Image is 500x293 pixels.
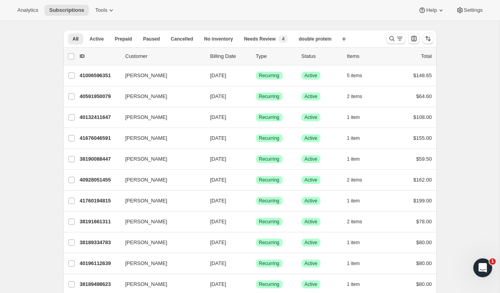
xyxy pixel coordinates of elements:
button: 2 items [347,174,371,185]
span: Recurring [259,72,279,79]
button: 1 item [347,195,369,206]
span: [PERSON_NAME] [125,93,167,100]
p: Total [421,52,432,60]
button: 2 items [347,91,371,102]
p: 40132411647 [80,113,119,121]
span: [DATE] [210,72,226,78]
span: Active [305,114,318,121]
span: $80.00 [416,260,432,266]
span: 1 item [347,135,360,141]
span: [DATE] [210,198,226,204]
span: 1 item [347,239,360,246]
span: $162.00 [414,177,432,183]
span: [DATE] [210,219,226,224]
span: [DATE] [210,239,226,245]
button: 1 item [347,133,369,144]
button: [PERSON_NAME] [121,90,199,103]
p: 40928051455 [80,176,119,184]
p: 41006596351 [80,72,119,80]
span: [DATE] [210,135,226,141]
span: 1 item [347,281,360,287]
span: Active [90,36,104,42]
button: Search and filter results [386,33,405,44]
button: Customize table column order and visibility [408,33,419,44]
span: [DATE] [210,177,226,183]
button: 1 item [347,237,369,248]
span: 2 items [347,219,362,225]
p: 41676046591 [80,134,119,142]
span: Cancelled [171,36,193,42]
div: 41676046591[PERSON_NAME][DATE]SuccessRecurringSuccessActive1 item$155.00 [80,133,432,144]
span: Active [305,239,318,246]
span: [PERSON_NAME] [125,113,167,121]
button: 5 items [347,70,371,81]
button: [PERSON_NAME] [121,111,199,124]
span: 1 item [347,156,360,162]
button: [PERSON_NAME] [121,195,199,207]
button: [PERSON_NAME] [121,174,199,186]
p: 38190088447 [80,155,119,163]
button: [PERSON_NAME] [121,257,199,270]
span: [DATE] [210,281,226,287]
span: $80.00 [416,239,432,245]
span: Subscriptions [49,7,84,13]
span: [PERSON_NAME] [125,197,167,205]
span: Settings [464,7,483,13]
span: Recurring [259,260,279,267]
span: $108.00 [414,114,432,120]
div: 40928051455[PERSON_NAME][DATE]SuccessRecurringSuccessActive2 items$162.00 [80,174,432,185]
div: 38189334783[PERSON_NAME][DATE]SuccessRecurringSuccessActive1 item$80.00 [80,237,432,248]
span: Active [305,281,318,287]
button: [PERSON_NAME] [121,236,199,249]
span: [DATE] [210,93,226,99]
p: 38189334783 [80,239,119,247]
div: 40196112639[PERSON_NAME][DATE]SuccessRecurringSuccessActive1 item$80.00 [80,258,432,269]
span: [PERSON_NAME] [125,280,167,288]
span: $148.65 [414,72,432,78]
button: Subscriptions [44,5,89,16]
span: 4 [282,36,285,42]
div: Items [347,52,386,60]
span: Recurring [259,135,279,141]
button: 1 item [347,258,369,269]
div: IDCustomerBilling DateTypeStatusItemsTotal [80,52,432,60]
span: Recurring [259,93,279,100]
span: Active [305,93,318,100]
span: [PERSON_NAME] [125,218,167,226]
p: Billing Date [210,52,250,60]
span: [PERSON_NAME] [125,155,167,163]
div: 40591950079[PERSON_NAME][DATE]SuccessRecurringSuccessActive2 items$64.60 [80,91,432,102]
span: Tools [95,7,107,13]
span: [DATE] [210,260,226,266]
button: [PERSON_NAME] [121,215,199,228]
span: [DATE] [210,114,226,120]
span: All [73,36,79,42]
span: 1 [489,258,496,265]
p: 40196112639 [80,260,119,267]
span: 2 items [347,93,362,100]
p: 41760194815 [80,197,119,205]
span: [PERSON_NAME] [125,72,167,80]
div: 38190088447[PERSON_NAME][DATE]SuccessRecurringSuccessActive1 item$59.50 [80,154,432,165]
span: $199.00 [414,198,432,204]
iframe: Intercom live chat [473,258,492,277]
span: [PERSON_NAME] [125,239,167,247]
p: ID [80,52,119,60]
span: Recurring [259,198,279,204]
span: Active [305,219,318,225]
p: 40591950079 [80,93,119,100]
div: Type [256,52,295,60]
div: 38189498623[PERSON_NAME][DATE]SuccessRecurringSuccessActive1 item$80.00 [80,279,432,290]
button: Settings [451,5,487,16]
span: $64.60 [416,93,432,99]
button: [PERSON_NAME] [121,153,199,165]
div: 40132411647[PERSON_NAME][DATE]SuccessRecurringSuccessActive1 item$108.00 [80,112,432,123]
span: Active [305,177,318,183]
span: Help [426,7,437,13]
span: Recurring [259,114,279,121]
span: 2 items [347,177,362,183]
span: Recurring [259,177,279,183]
span: [PERSON_NAME] [125,260,167,267]
span: Recurring [259,239,279,246]
p: Customer [125,52,204,60]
